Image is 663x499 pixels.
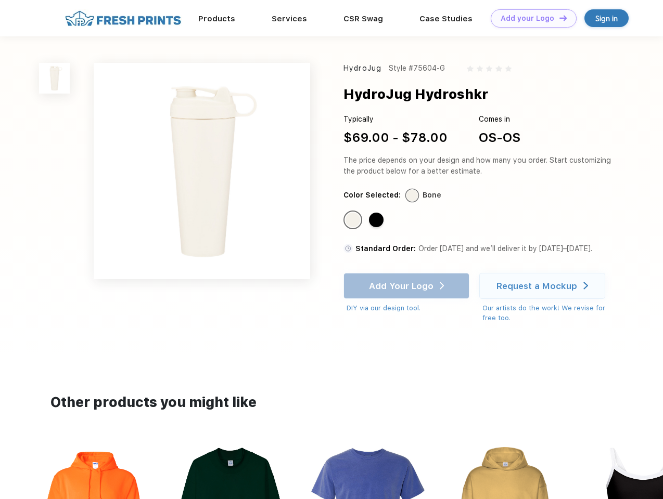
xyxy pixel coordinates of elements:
img: gray_star.svg [495,65,502,72]
div: Sign in [595,12,618,24]
div: Bone [423,190,441,201]
div: Our artists do the work! We revise for free too. [482,303,615,323]
div: Request a Mockup [496,281,577,291]
div: Other products you might like [50,392,612,413]
img: gray_star.svg [486,65,492,72]
img: gray_star.svg [467,65,473,72]
div: Style #75604-G [389,63,445,74]
img: standard order [343,244,353,253]
img: DT [559,15,567,21]
img: func=resize&h=640 [94,63,310,279]
div: Color Selected: [343,190,401,201]
div: The price depends on your design and how many you order. Start customizing the product below for ... [343,155,615,177]
img: fo%20logo%202.webp [62,9,184,28]
a: Sign in [584,9,629,27]
div: Add your Logo [501,14,554,23]
img: gray_star.svg [477,65,483,72]
span: Standard Order: [355,244,416,253]
div: Comes in [479,114,520,125]
div: HydroJug Hydroshkr [343,84,488,104]
div: DIY via our design tool. [347,303,469,313]
div: $69.00 - $78.00 [343,128,448,147]
div: Bone [346,213,360,227]
a: Products [198,14,235,23]
div: HydroJug [343,63,381,74]
img: gray_star.svg [505,65,512,72]
div: Typically [343,114,448,125]
img: white arrow [583,282,588,290]
img: func=resize&h=100 [39,63,70,94]
div: Black [369,213,384,227]
span: Order [DATE] and we’ll deliver it by [DATE]–[DATE]. [418,244,592,253]
div: OS-OS [479,128,520,147]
